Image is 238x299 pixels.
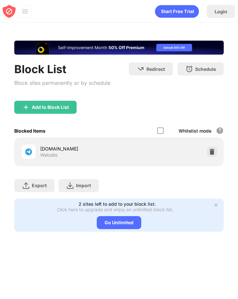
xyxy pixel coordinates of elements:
[32,105,69,110] div: Add to Block List
[146,66,165,72] div: Redirect
[40,152,57,158] div: Website
[155,5,199,18] div: animation
[40,145,119,152] div: [DOMAIN_NAME]
[79,201,156,207] div: 2 sites left to add to your block list.
[3,5,16,18] img: blocksite-icon-red.svg
[57,207,173,212] div: Click here to upgrade and enjoy an unlimited block list.
[14,78,110,88] div: Block sites permanently or by schedule
[195,66,216,72] div: Schedule
[179,128,211,134] div: Whitelist mode
[14,128,45,134] div: Blocked Items
[14,62,110,76] div: Block List
[76,183,91,188] div: Import
[213,202,219,208] img: x-button.svg
[14,41,224,55] iframe: Banner
[97,216,141,229] div: Go Unlimited
[32,183,47,188] div: Export
[25,148,32,156] img: favicons
[215,9,227,14] div: Login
